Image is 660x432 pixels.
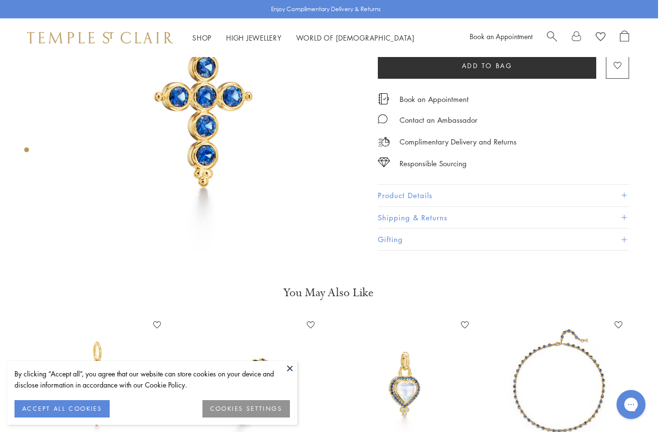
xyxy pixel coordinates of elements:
[470,31,532,41] a: Book an Appointment
[14,368,290,390] div: By clicking “Accept all”, you agree that our website can store cookies on your device and disclos...
[547,30,557,45] a: Search
[192,33,212,43] a: ShopShop
[378,158,390,167] img: icon_sourcing.svg
[27,32,173,43] img: Temple St. Clair
[296,33,415,43] a: World of [DEMOGRAPHIC_DATA]World of [DEMOGRAPHIC_DATA]
[14,400,110,418] button: ACCEPT ALL COOKIES
[192,32,415,44] nav: Main navigation
[37,285,619,301] h3: You May Also Like
[202,400,290,418] button: COOKIES SETTINGS
[378,207,629,229] button: Shipping & Returns
[400,136,517,148] p: Complimentary Delivery and Returns
[620,30,629,45] a: Open Shopping Bag
[462,60,513,71] span: Add to bag
[400,158,467,170] div: Responsible Sourcing
[400,114,477,126] div: Contact an Ambassador
[378,229,629,250] button: Gifting
[612,387,650,422] iframe: Gorgias live chat messenger
[596,30,605,45] a: View Wishlist
[24,145,29,160] div: Product gallery navigation
[378,114,387,124] img: MessageIcon-01_2.svg
[226,33,282,43] a: High JewelleryHigh Jewellery
[271,4,381,14] p: Enjoy Complimentary Delivery & Returns
[378,93,389,104] img: icon_appointment.svg
[378,136,390,148] img: icon_delivery.svg
[378,52,596,79] button: Add to bag
[378,185,629,206] button: Product Details
[400,94,469,104] a: Book an Appointment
